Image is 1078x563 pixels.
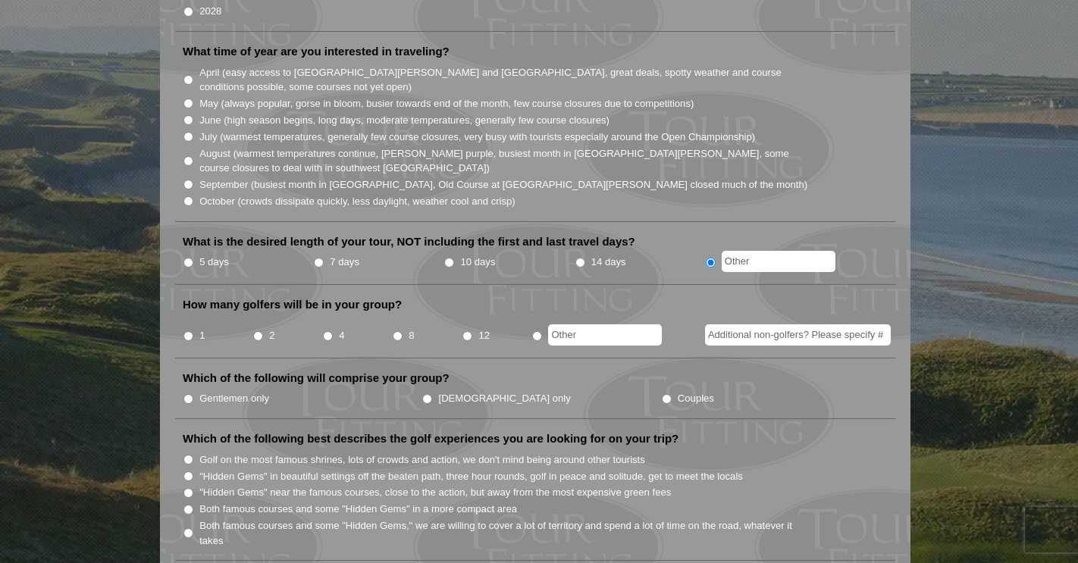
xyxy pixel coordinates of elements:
label: June (high season begins, long days, moderate temperatures, generally few course closures) [199,113,610,128]
label: Which of the following will comprise your group? [183,371,450,386]
label: Golf on the most famous shrines, lots of crowds and action, we don't mind being around other tour... [199,452,645,468]
label: 2028 [199,4,221,19]
input: Additional non-golfers? Please specify # [705,324,891,346]
label: Gentlemen only [199,391,269,406]
label: Both famous courses and some "Hidden Gems," we are willing to cover a lot of territory and spend ... [199,518,809,548]
label: August (warmest temperatures continue, [PERSON_NAME] purple, busiest month in [GEOGRAPHIC_DATA][P... [199,146,809,176]
label: [DEMOGRAPHIC_DATA] only [439,391,571,406]
label: 12 [478,328,490,343]
input: Other [548,324,662,346]
label: October (crowds dissipate quickly, less daylight, weather cool and crisp) [199,194,515,209]
label: 2 [269,328,274,343]
label: "Hidden Gems" near the famous courses, close to the action, but away from the most expensive gree... [199,485,671,500]
label: 4 [339,328,344,343]
label: 14 days [591,255,626,270]
label: 10 days [461,255,496,270]
label: 7 days [330,255,359,270]
label: Which of the following best describes the golf experiences you are looking for on your trip? [183,431,678,446]
label: 1 [199,328,205,343]
label: Both famous courses and some "Hidden Gems" in a more compact area [199,502,517,517]
label: July (warmest temperatures, generally few course closures, very busy with tourists especially aro... [199,130,755,145]
label: Couples [678,391,714,406]
label: April (easy access to [GEOGRAPHIC_DATA][PERSON_NAME] and [GEOGRAPHIC_DATA], great deals, spotty w... [199,65,809,95]
label: 5 days [199,255,229,270]
label: "Hidden Gems" in beautiful settings off the beaten path, three hour rounds, golf in peace and sol... [199,469,743,484]
input: Other [722,251,835,272]
label: What time of year are you interested in traveling? [183,44,450,59]
label: How many golfers will be in your group? [183,297,402,312]
label: September (busiest month in [GEOGRAPHIC_DATA], Old Course at [GEOGRAPHIC_DATA][PERSON_NAME] close... [199,177,807,192]
label: 8 [409,328,414,343]
label: What is the desired length of your tour, NOT including the first and last travel days? [183,234,635,249]
label: May (always popular, gorse in bloom, busier towards end of the month, few course closures due to ... [199,96,694,111]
